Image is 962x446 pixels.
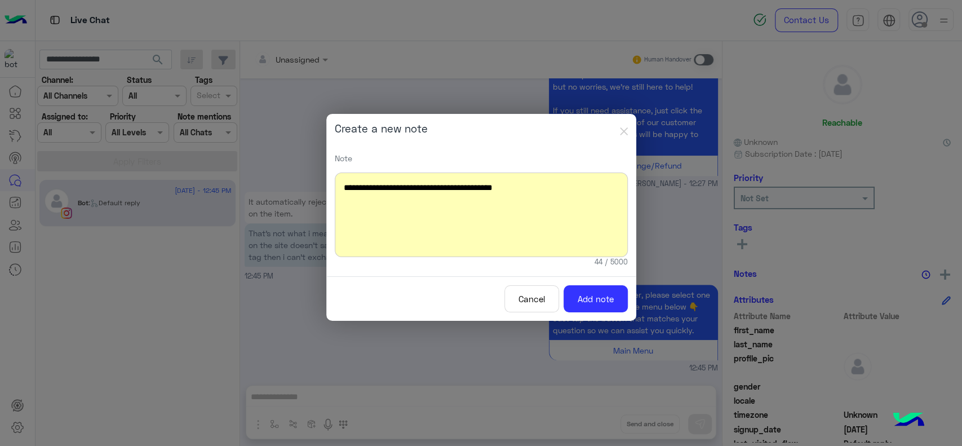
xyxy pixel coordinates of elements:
p: Note [335,152,628,164]
button: Add note [564,285,628,313]
small: 44 / 5000 [595,257,628,268]
button: Cancel [504,285,559,313]
h5: Create a new note [335,122,428,135]
img: hulul-logo.png [889,401,928,440]
img: close [620,127,628,135]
